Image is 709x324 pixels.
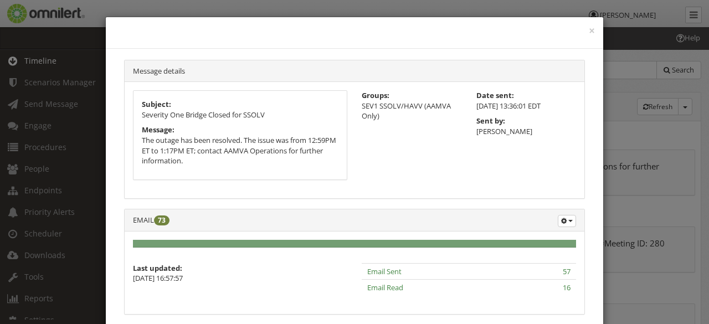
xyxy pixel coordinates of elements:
[142,135,338,166] p: The outage has been resolved. The issue was from 12:59PM ET to 1:17PM ET; contact AAMVA Operation...
[563,282,571,292] span: 16
[367,282,403,292] span: Email Read
[125,60,584,83] div: Message details
[476,90,514,100] strong: Date sent:
[142,110,338,120] p: Severity One Bridge Closed for SSOLV
[476,116,505,126] strong: Sent by:
[362,90,389,100] strong: Groups:
[142,99,171,109] strong: Subject:
[476,126,577,137] p: [PERSON_NAME]
[133,273,347,284] p: [DATE] 16:57:57
[563,266,571,276] span: 57
[589,25,595,37] button: ×
[362,101,462,121] li: SEV1 SSOLV/HAVV (AAMVA Only)
[142,125,174,135] strong: Message:
[367,266,402,276] span: Email Sent
[25,8,48,18] span: Help
[125,209,584,232] div: EMAIL
[154,215,169,225] span: 73
[133,263,182,273] strong: Last updated:
[476,101,577,111] p: [DATE] 13:36:01 EDT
